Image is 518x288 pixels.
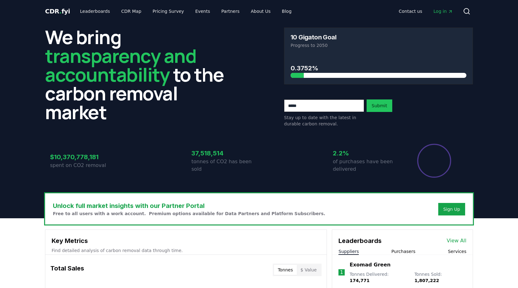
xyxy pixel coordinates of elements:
p: Tonnes Sold : [414,271,466,284]
span: Log in [434,8,453,14]
h3: Total Sales [50,264,84,276]
p: 1 [340,269,343,276]
h3: 0.3752% [291,63,466,73]
button: Submit [367,99,392,112]
a: Events [190,6,215,17]
h2: We bring to the carbon removal market [45,28,234,121]
button: Sign Up [438,203,465,215]
nav: Main [75,6,297,17]
h3: 10 Gigaton Goal [291,34,336,40]
div: Percentage of sales delivered [417,143,452,178]
p: of purchases have been delivered [333,158,400,173]
p: tonnes of CO2 has been sold [191,158,259,173]
button: Services [448,248,466,255]
p: Stay up to date with the latest in durable carbon removal. [284,114,364,127]
a: Sign Up [443,206,460,212]
span: transparency and accountability [45,43,196,87]
a: Exomad Green [350,261,391,269]
p: Progress to 2050 [291,42,466,48]
p: Tonnes Delivered : [350,271,408,284]
button: Suppliers [338,248,359,255]
a: About Us [246,6,276,17]
a: Log in [429,6,458,17]
span: . [59,8,62,15]
a: CDR.fyi [45,7,70,16]
h3: 2.2% [333,149,400,158]
a: Pricing Survey [148,6,189,17]
a: Partners [216,6,245,17]
a: Contact us [394,6,427,17]
span: CDR fyi [45,8,70,15]
h3: $10,370,778,181 [50,152,118,162]
span: 174,771 [350,278,370,283]
nav: Main [394,6,458,17]
button: Purchasers [391,248,415,255]
h3: 37,518,514 [191,149,259,158]
h3: Leaderboards [338,236,382,245]
p: spent on CO2 removal [50,162,118,169]
a: View All [447,237,466,245]
a: CDR Map [116,6,146,17]
p: Find detailed analysis of carbon removal data through time. [52,247,320,254]
a: Blog [277,6,297,17]
button: Tonnes [274,265,297,275]
button: $ Value [297,265,321,275]
a: Leaderboards [75,6,115,17]
span: 1,807,222 [414,278,439,283]
p: Free to all users with a work account. Premium options available for Data Partners and Platform S... [53,210,325,217]
h3: Unlock full market insights with our Partner Portal [53,201,325,210]
h3: Key Metrics [52,236,320,245]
